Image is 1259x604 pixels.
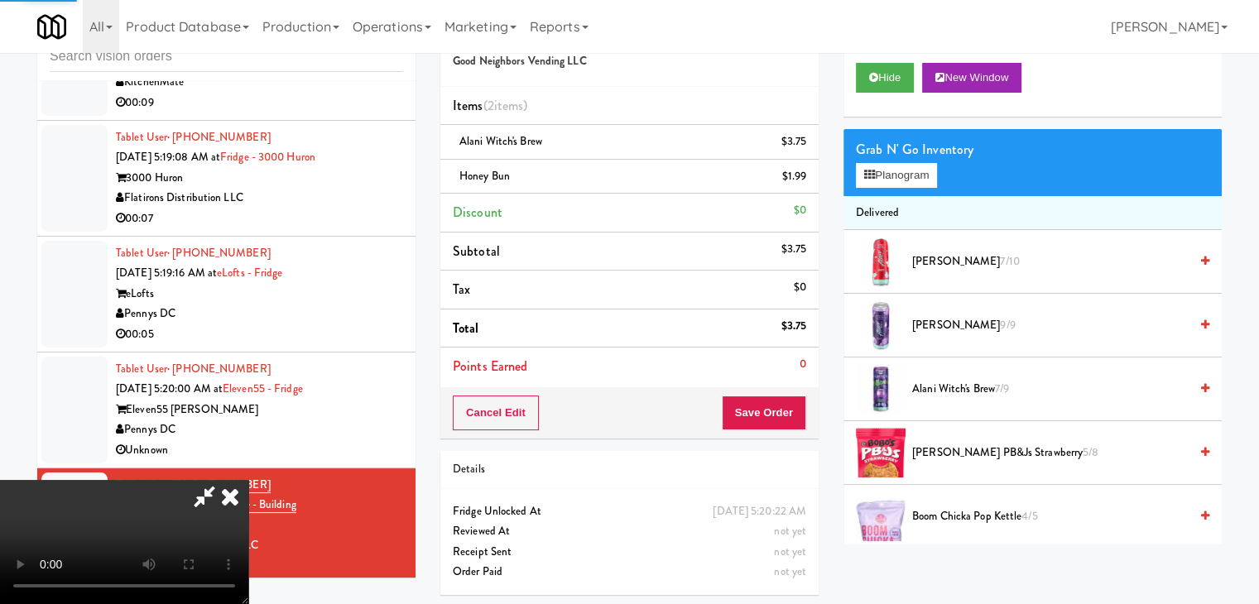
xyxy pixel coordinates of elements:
span: [DATE] 5:20:00 AM at [116,381,223,396]
div: 00:09 [116,93,403,113]
div: $0 [794,277,806,298]
span: Boom Chicka Pop Kettle [912,506,1189,527]
div: 00:05 [116,324,403,345]
li: Tablet User· [PHONE_NUMBER][DATE] 5:19:16 AM ateLofts - FridgeeLoftsPennys DC00:05 [37,237,416,352]
div: $3.75 [781,239,807,260]
a: Fridge - Building [221,496,296,513]
a: eLofts - Fridge [217,265,283,280]
div: 0 [800,354,806,375]
div: [DATE] 5:20:22 AM [713,501,806,522]
span: Tax [453,280,470,299]
span: 7/9 [995,381,1009,396]
a: Eleven55 - Fridge [223,381,303,396]
button: Save Order [722,395,806,430]
span: · [PHONE_NUMBER] [167,245,271,261]
img: Micromart [37,12,66,41]
span: Subtotal [453,242,500,261]
a: Tablet User· [PHONE_NUMBER] [116,361,271,376]
span: 9/9 [1000,317,1015,333]
li: Delivered [843,196,1222,231]
span: · [PHONE_NUMBER] [167,477,271,492]
div: [PERSON_NAME] PB&Js Strawberry5/8 [906,443,1209,463]
span: [DATE] 5:19:08 AM at [116,149,220,165]
span: not yet [774,544,806,559]
div: [PERSON_NAME]9/9 [906,315,1209,336]
div: Unknown [116,556,403,577]
span: · [PHONE_NUMBER] [167,129,271,145]
span: Alani Witch's Brew [912,379,1189,400]
div: Reviewed At [453,521,806,542]
div: eLofts [116,284,403,304]
div: Unknown [116,440,403,461]
div: Details [453,459,806,480]
span: Items [453,96,527,115]
span: [DATE] 5:19:16 AM at [116,265,217,280]
a: Fridge - 3000 Huron [220,149,315,165]
div: Receipt Sent [453,542,806,563]
a: Tablet User· [PHONE_NUMBER] [116,245,271,261]
li: Tablet User· [PHONE_NUMBER][DATE] 5:20:00 AM atEleven55 - FridgeEleven55 [PERSON_NAME]Pennys DCUn... [37,352,416,468]
div: Grab N' Go Inventory [856,137,1209,162]
div: $3.75 [781,316,807,337]
div: Flatirons Distribution LLC [116,188,403,209]
span: Total [453,319,479,338]
div: Pennys DC [116,304,403,324]
div: $1.99 [782,166,807,187]
li: Tablet User· [PHONE_NUMBER][DATE] 5:20:22 AM atFridge - BuildingThe Station Out BuildingGood Neig... [37,468,416,583]
button: Cancel Edit [453,395,539,430]
button: Planogram [856,163,937,188]
button: Hide [856,63,914,93]
a: Tablet User· [PHONE_NUMBER] [116,477,271,493]
div: Pennys DC [116,419,403,440]
a: Tablet User· [PHONE_NUMBER] [116,129,271,145]
div: Order Paid [453,562,806,582]
span: 4/5 [1021,508,1037,524]
div: $3.75 [781,132,807,152]
div: KitchenMate [116,72,403,93]
span: Discount [453,203,502,222]
span: 5/8 [1083,444,1098,460]
div: Eleven55 [PERSON_NAME] [116,400,403,420]
span: [PERSON_NAME] PB&Js Strawberry [912,443,1189,463]
input: Search vision orders [50,41,403,72]
div: The Station Out Building [116,515,403,536]
div: [PERSON_NAME]7/10 [906,252,1209,272]
div: $0 [794,200,806,221]
span: Alani Witch's Brew [459,133,542,149]
div: Fridge Unlocked At [453,501,806,522]
span: 7/10 [1000,253,1019,269]
span: not yet [774,563,806,579]
span: [PERSON_NAME] [912,252,1189,272]
span: Points Earned [453,357,527,376]
div: Boom Chicka Pop Kettle4/5 [906,506,1209,527]
div: Good Neighbors Vending LLC [116,535,403,556]
div: 00:07 [116,209,403,229]
span: not yet [774,523,806,539]
div: 3000 Huron [116,168,403,189]
span: [PERSON_NAME] [912,315,1189,336]
span: Honey Bun [459,168,510,184]
button: New Window [922,63,1021,93]
div: Alani Witch's Brew7/9 [906,379,1209,400]
span: · [PHONE_NUMBER] [167,361,271,376]
span: (2 ) [483,96,528,115]
h5: Good Neighbors Vending LLC [453,55,806,68]
li: Tablet User· [PHONE_NUMBER][DATE] 5:19:08 AM atFridge - 3000 Huron3000 HuronFlatirons Distributio... [37,121,416,237]
ng-pluralize: items [494,96,524,115]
